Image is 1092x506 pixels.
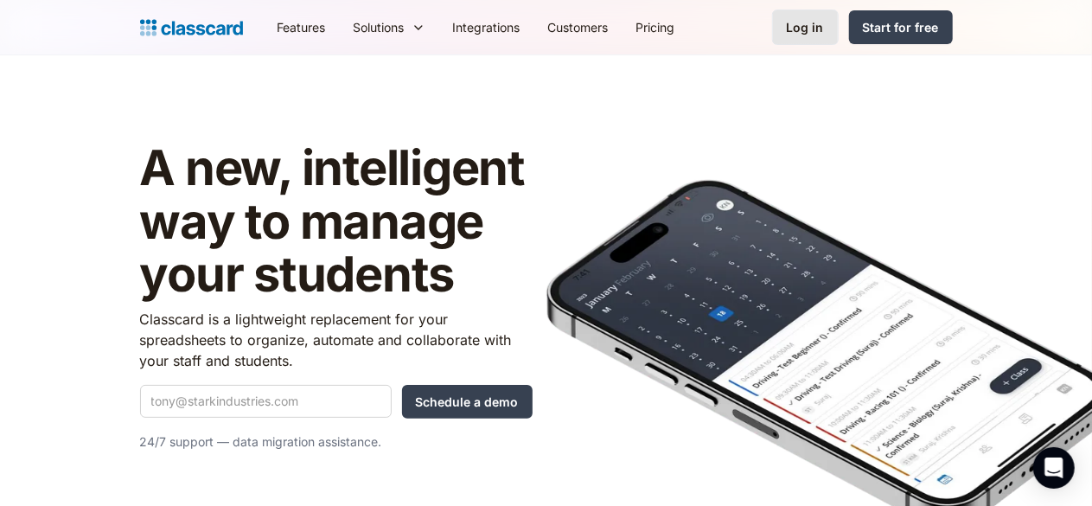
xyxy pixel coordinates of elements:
[534,8,623,47] a: Customers
[863,18,939,36] div: Start for free
[1033,447,1075,489] div: Open Intercom Messenger
[140,142,533,302] h1: A new, intelligent way to manage your students
[140,432,533,452] p: 24/7 support — data migration assistance.
[140,309,533,371] p: Classcard is a lightweight replacement for your spreadsheets to organize, automate and collaborat...
[354,18,405,36] div: Solutions
[787,18,824,36] div: Log in
[772,10,839,45] a: Log in
[849,10,953,44] a: Start for free
[140,385,533,419] form: Quick Demo Form
[340,8,439,47] div: Solutions
[140,385,392,418] input: tony@starkindustries.com
[623,8,689,47] a: Pricing
[140,16,243,40] a: Logo
[439,8,534,47] a: Integrations
[264,8,340,47] a: Features
[402,385,533,419] input: Schedule a demo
